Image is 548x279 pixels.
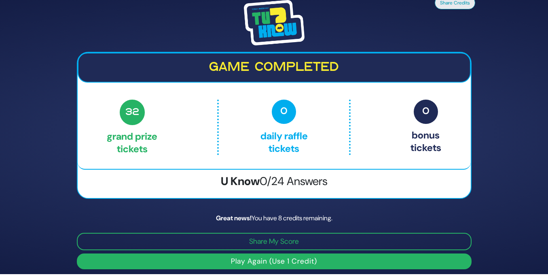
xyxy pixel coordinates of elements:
p: Grand Prize tickets [107,100,157,155]
span: 32 [120,100,145,125]
button: Play Again (Use 1 Credit) [77,253,472,269]
h3: U Know [78,175,471,188]
button: Share My Score [77,233,472,250]
h2: Game completed [85,60,463,75]
span: 0/24 Answers [260,174,328,189]
span: 0 [272,100,296,124]
p: Daily Raffle tickets [236,100,332,155]
p: Bonus tickets [410,100,441,155]
strong: Great news! [216,214,252,222]
span: 0 [414,100,438,124]
div: You have 8 credits remaining. [77,213,472,223]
